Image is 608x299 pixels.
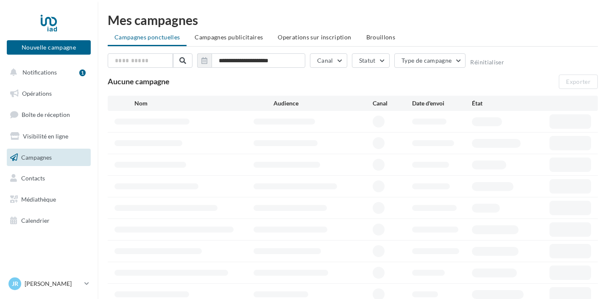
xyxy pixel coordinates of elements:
[352,53,390,68] button: Statut
[7,40,91,55] button: Nouvelle campagne
[470,59,504,66] button: Réinitialiser
[79,69,86,76] div: 1
[5,212,92,230] a: Calendrier
[23,133,68,140] span: Visibilité en ligne
[25,280,81,288] p: [PERSON_NAME]
[12,280,18,288] span: Jr
[5,105,92,124] a: Boîte de réception
[5,149,92,166] a: Campagnes
[373,99,413,108] div: Canal
[5,169,92,187] a: Contacts
[22,90,52,97] span: Opérations
[21,174,45,182] span: Contacts
[278,33,351,41] span: Operations sur inscription
[108,77,170,86] span: Aucune campagne
[412,99,472,108] div: Date d'envoi
[559,75,598,89] button: Exporter
[195,33,263,41] span: Campagnes publicitaires
[22,111,70,118] span: Boîte de réception
[21,153,52,161] span: Campagnes
[21,196,56,203] span: Médiathèque
[5,191,92,208] a: Médiathèque
[394,53,466,68] button: Type de campagne
[108,14,598,26] div: Mes campagnes
[21,217,50,224] span: Calendrier
[310,53,347,68] button: Canal
[472,99,532,108] div: État
[22,69,57,76] span: Notifications
[5,85,92,102] a: Opérations
[5,64,89,81] button: Notifications 1
[366,33,396,41] span: Brouillons
[7,276,91,292] a: Jr [PERSON_NAME]
[273,99,373,108] div: Audience
[134,99,273,108] div: Nom
[5,127,92,145] a: Visibilité en ligne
